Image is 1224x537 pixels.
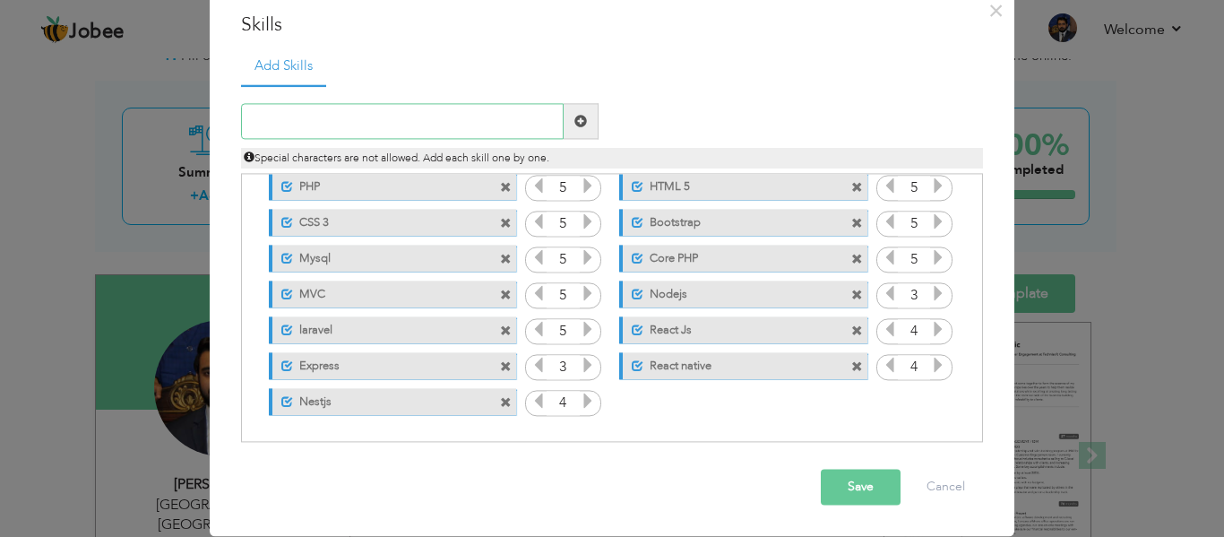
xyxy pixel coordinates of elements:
label: Mysql [293,245,471,267]
button: Save [821,470,901,506]
label: MVC [293,281,471,303]
label: HTML 5 [643,173,822,195]
label: Express [293,352,471,375]
button: Cancel [909,470,983,506]
label: Core PHP [643,245,822,267]
label: Nestjs [293,388,471,411]
label: CSS 3 [293,209,471,231]
a: Add Skills [241,48,326,87]
label: Bootstrap [643,209,822,231]
label: Nodejs [643,281,822,303]
label: PHP [293,173,471,195]
label: React Js [643,316,822,339]
h3: Skills [241,12,983,39]
span: Special characters are not allowed. Add each skill one by one. [244,152,549,166]
label: laravel [293,316,471,339]
label: React native [643,352,822,375]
